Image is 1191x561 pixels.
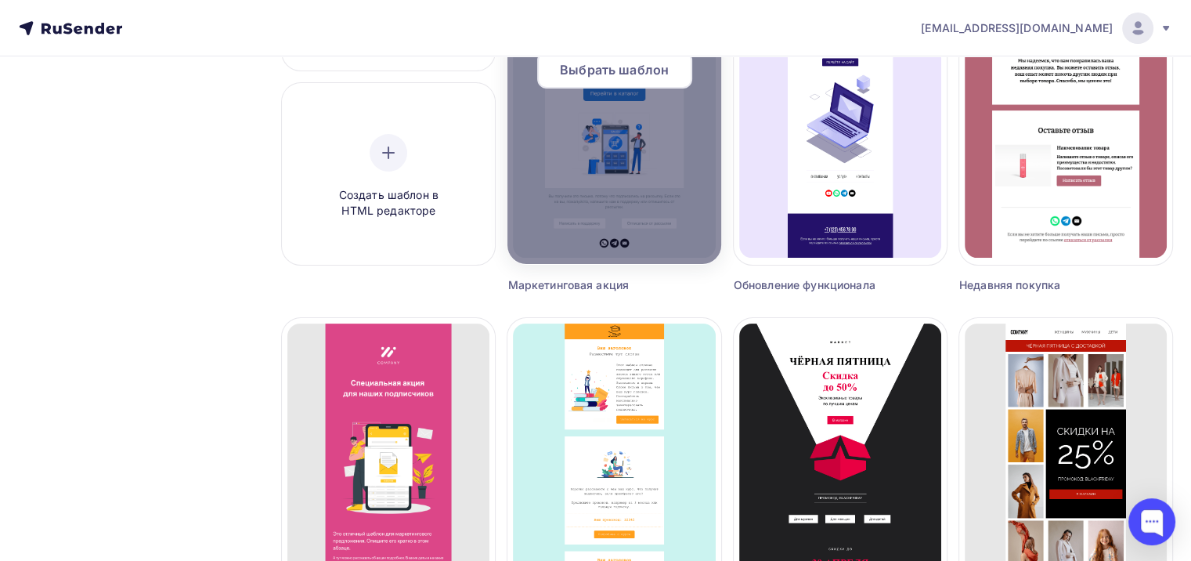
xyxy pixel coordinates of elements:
[507,277,667,293] div: Маркетинговая акция
[959,277,1119,293] div: Недавняя покупка
[921,13,1172,44] a: [EMAIL_ADDRESS][DOMAIN_NAME]
[314,187,463,219] span: Создать шаблон в HTML редакторе
[560,60,669,79] span: Выбрать шаблон
[921,20,1113,36] span: [EMAIL_ADDRESS][DOMAIN_NAME]
[734,277,893,293] div: Обновление функционала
